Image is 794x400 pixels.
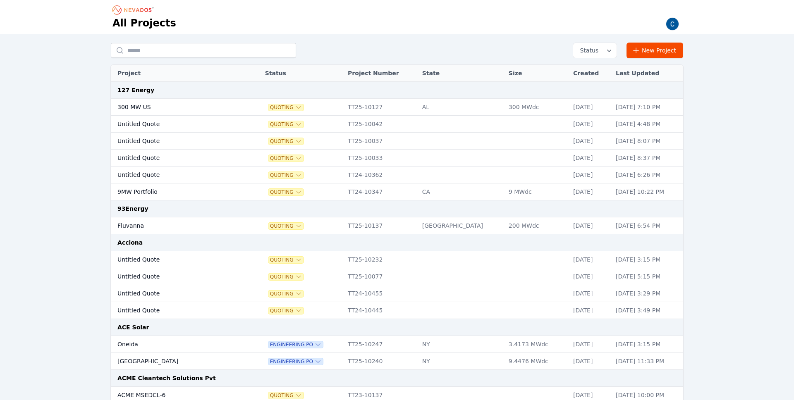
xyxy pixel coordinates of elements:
button: Quoting [268,104,304,111]
button: Quoting [268,121,304,128]
button: Status [573,43,617,58]
td: 9.4476 MWdc [505,353,569,370]
td: [DATE] 8:37 PM [612,150,683,167]
button: Quoting [268,274,304,280]
td: [DATE] 3:15 PM [612,251,683,268]
td: [DATE] 5:15 PM [612,268,683,285]
td: TT25-10137 [344,217,418,234]
tr: FluvannaQuotingTT25-10137[GEOGRAPHIC_DATA]200 MWdc[DATE][DATE] 6:54 PM [111,217,683,234]
td: TT24-10347 [344,183,418,200]
td: [DATE] 6:54 PM [612,217,683,234]
td: Fluvanna [111,217,240,234]
td: 93Energy [111,200,683,217]
td: Untitled Quote [111,251,240,268]
td: TT24-10455 [344,285,418,302]
td: [DATE] 10:22 PM [612,183,683,200]
td: NY [418,336,505,353]
td: [DATE] [569,285,612,302]
tr: Untitled QuoteQuotingTT24-10455[DATE][DATE] 3:29 PM [111,285,683,302]
td: [DATE] 11:33 PM [612,353,683,370]
th: Last Updated [612,65,683,82]
td: [DATE] [569,336,612,353]
nav: Breadcrumb [112,3,156,17]
td: CA [418,183,505,200]
td: 9 MWdc [505,183,569,200]
td: 300 MW US [111,99,240,116]
button: Quoting [268,223,304,229]
td: Acciona [111,234,683,251]
span: Status [576,46,598,55]
td: [DATE] [569,167,612,183]
span: Quoting [268,290,304,297]
td: [DATE] 3:49 PM [612,302,683,319]
td: [DATE] 7:10 PM [612,99,683,116]
tr: OneidaEngineering POTT25-10247NY3.4173 MWdc[DATE][DATE] 3:15 PM [111,336,683,353]
td: [DATE] 4:48 PM [612,116,683,133]
td: ACME Cleantech Solutions Pvt [111,370,683,387]
td: TT25-10247 [344,336,418,353]
td: 300 MWdc [505,99,569,116]
th: Status [261,65,344,82]
td: TT25-10033 [344,150,418,167]
td: ACE Solar [111,319,683,336]
td: Untitled Quote [111,302,240,319]
td: [DATE] 3:29 PM [612,285,683,302]
td: 127 Energy [111,82,683,99]
td: NY [418,353,505,370]
th: Created [569,65,612,82]
td: [DATE] 8:07 PM [612,133,683,150]
td: [DATE] 6:26 PM [612,167,683,183]
td: TT25-10127 [344,99,418,116]
td: Untitled Quote [111,285,240,302]
tr: Untitled QuoteQuotingTT25-10037[DATE][DATE] 8:07 PM [111,133,683,150]
tr: Untitled QuoteQuotingTT25-10042[DATE][DATE] 4:48 PM [111,116,683,133]
button: Quoting [268,155,304,162]
tr: Untitled QuoteQuotingTT24-10362[DATE][DATE] 6:26 PM [111,167,683,183]
td: Untitled Quote [111,133,240,150]
button: Quoting [268,138,304,145]
td: [DATE] [569,99,612,116]
td: [DATE] [569,268,612,285]
th: State [418,65,505,82]
td: [GEOGRAPHIC_DATA] [418,217,505,234]
td: [DATE] [569,251,612,268]
td: TT25-10232 [344,251,418,268]
td: AL [418,99,505,116]
button: Engineering PO [268,358,323,365]
td: [DATE] [569,116,612,133]
span: Quoting [268,189,304,195]
td: [DATE] [569,133,612,150]
td: 200 MWdc [505,217,569,234]
tr: [GEOGRAPHIC_DATA]Engineering POTT25-10240NY9.4476 MWdc[DATE][DATE] 11:33 PM [111,353,683,370]
td: Untitled Quote [111,268,240,285]
tr: 300 MW USQuotingTT25-10127AL300 MWdc[DATE][DATE] 7:10 PM [111,99,683,116]
button: Quoting [268,307,304,314]
tr: Untitled QuoteQuotingTT25-10232[DATE][DATE] 3:15 PM [111,251,683,268]
tr: Untitled QuoteQuotingTT25-10033[DATE][DATE] 8:37 PM [111,150,683,167]
td: TT25-10240 [344,353,418,370]
tr: Untitled QuoteQuotingTT24-10445[DATE][DATE] 3:49 PM [111,302,683,319]
tr: 9MW PortfolioQuotingTT24-10347CA9 MWdc[DATE][DATE] 10:22 PM [111,183,683,200]
button: Quoting [268,172,304,179]
td: Untitled Quote [111,116,240,133]
td: TT24-10362 [344,167,418,183]
td: TT25-10042 [344,116,418,133]
span: Quoting [268,257,304,263]
td: TT25-10037 [344,133,418,150]
td: [DATE] [569,217,612,234]
td: TT24-10445 [344,302,418,319]
span: Engineering PO [268,341,323,348]
td: [DATE] [569,353,612,370]
td: [DATE] [569,150,612,167]
img: Carmen Brooks [666,17,679,31]
th: Size [505,65,569,82]
button: Quoting [268,392,304,399]
td: Untitled Quote [111,167,240,183]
